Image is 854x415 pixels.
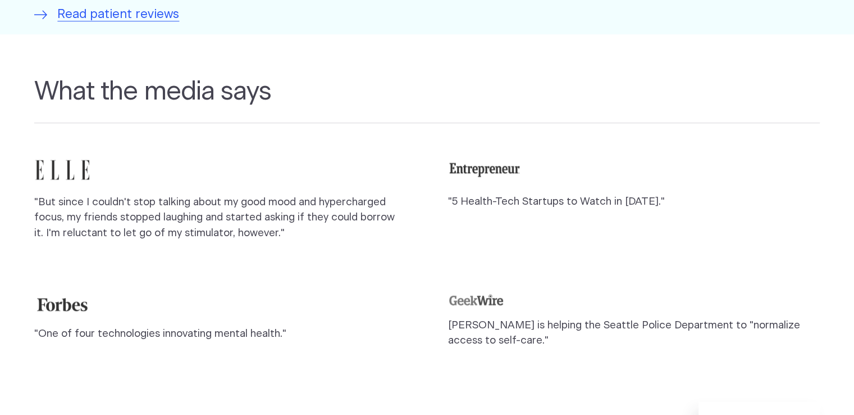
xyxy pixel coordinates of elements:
p: "But since I couldn't stop talking about my good mood and hypercharged focus, my friends stopped ... [34,195,407,242]
span: Read patient reviews [57,6,179,24]
h2: What the media says [34,76,820,124]
p: "5 Health-Tech Startups to Watch in [DATE]." [448,194,820,210]
a: Read patient reviews [34,6,180,24]
p: "One of four technologies innovating mental health." [34,326,407,342]
p: [PERSON_NAME] is helping the Seattle Police Department to "normalize access to self-care." [448,318,820,349]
